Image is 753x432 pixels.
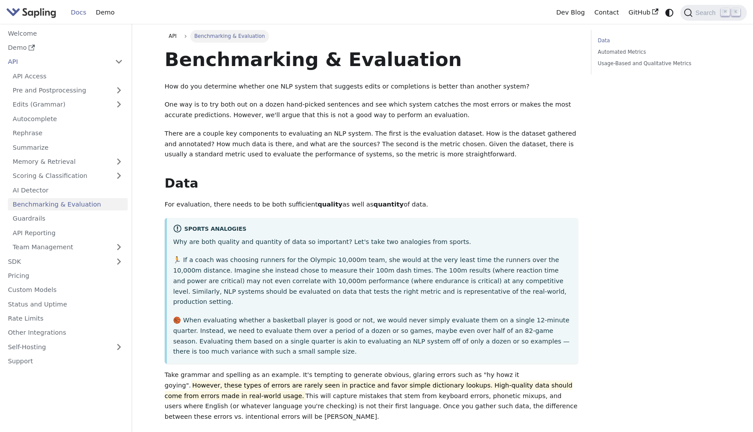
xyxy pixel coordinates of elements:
[165,100,579,121] p: One way is to try both out on a dozen hand-picked sentences and see which system catches the most...
[3,27,128,40] a: Welcome
[8,84,128,97] a: Pre and Postprocessing
[8,184,128,196] a: AI Detector
[3,355,128,368] a: Support
[317,201,342,208] strong: quality
[8,226,128,239] a: API Reporting
[165,81,579,92] p: How do you determine whether one NLP system that suggests edits or completions is better than ano...
[3,284,128,296] a: Custom Models
[6,6,56,19] img: Sapling.ai
[8,198,128,211] a: Benchmarking & Evaluation
[165,176,579,192] h2: Data
[8,241,128,254] a: Team Management
[165,30,181,42] a: API
[66,6,91,19] a: Docs
[598,37,717,45] a: Data
[6,6,59,19] a: Sapling.ai
[3,270,128,282] a: Pricing
[8,70,128,82] a: API Access
[598,48,717,56] a: Automated Metrics
[8,155,128,168] a: Memory & Retrieval
[173,224,572,235] div: Sports Analogies
[190,30,269,42] span: Benchmarking & Evaluation
[165,30,579,42] nav: Breadcrumbs
[8,141,128,154] a: Summarize
[110,55,128,68] button: Collapse sidebar category 'API'
[3,255,110,268] a: SDK
[624,6,663,19] a: GitHub
[3,326,128,339] a: Other Integrations
[8,127,128,140] a: Rephrase
[373,201,404,208] strong: quantity
[8,112,128,125] a: Autocomplete
[165,380,572,401] mark: However, these types of errors are rarely seen in practice and favor simple dictionary lookups. H...
[169,33,177,39] span: API
[165,48,579,71] h1: Benchmarking & Evaluation
[91,6,119,19] a: Demo
[598,59,717,68] a: Usage-Based and Qualitative Metrics
[3,55,110,68] a: API
[590,6,624,19] a: Contact
[165,129,579,160] p: There are a couple key components to evaluating an NLP system. The first is the evaluation datase...
[680,5,746,21] button: Search (Command+K)
[3,340,128,353] a: Self-Hosting
[8,212,128,225] a: Guardrails
[693,9,721,16] span: Search
[8,98,128,111] a: Edits (Grammar)
[3,41,128,54] a: Demo
[110,255,128,268] button: Expand sidebar category 'SDK'
[731,8,740,16] kbd: K
[3,298,128,310] a: Status and Uptime
[3,312,128,325] a: Rate Limits
[173,255,572,307] p: 🏃 If a coach was choosing runners for the Olympic 10,000m team, she would at the very least time ...
[173,237,572,247] p: Why are both quality and quantity of data so important? Let's take two analogies from sports.
[8,170,128,182] a: Scoring & Classification
[165,370,579,422] p: Take grammar and spelling as an example. It's tempting to generate obvious, glaring errors such a...
[721,8,730,16] kbd: ⌘
[173,315,572,357] p: 🏀 When evaluating whether a basketball player is good or not, we would never simply evaluate them...
[165,199,579,210] p: For evaluation, there needs to be both sufficient as well as of data.
[551,6,589,19] a: Dev Blog
[663,6,676,19] button: Switch between dark and light mode (currently system mode)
